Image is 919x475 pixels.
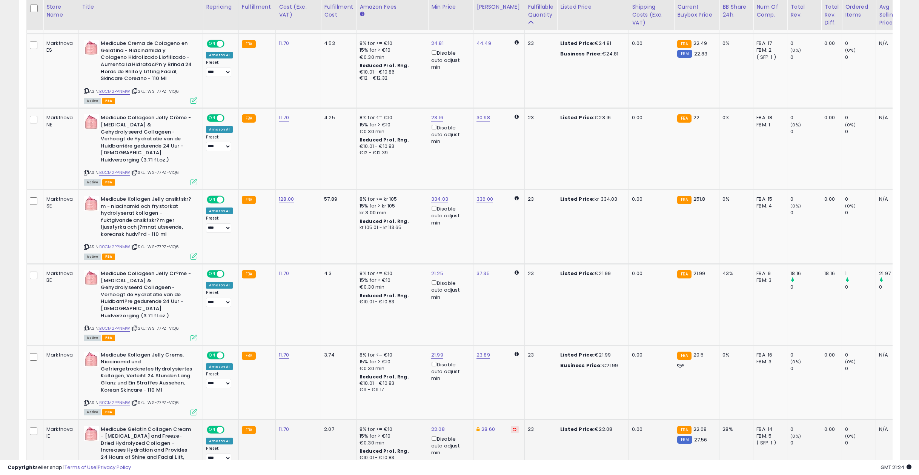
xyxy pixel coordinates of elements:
[756,54,781,61] div: ( SFP: 1 )
[206,446,232,463] div: Preset:
[84,254,101,260] span: All listings currently available for purchase on Amazon
[360,426,422,433] div: 8% for <= €10
[476,40,491,47] a: 44.49
[131,325,179,331] span: | SKU: WS-77PZ-VIQ6
[790,196,821,203] div: 0
[223,426,235,433] span: OFF
[879,270,910,277] div: 21.97
[360,224,422,231] div: kr 105.01 - kr 113.65
[845,209,876,216] div: 0
[756,3,784,19] div: Num of Comp.
[360,196,422,203] div: 8% for <= kr 105
[790,203,801,209] small: (0%)
[756,114,781,121] div: FBA: 18
[431,351,443,359] a: 21.99
[528,3,554,19] div: Fulfillable Quantity
[756,270,781,277] div: FBA: 9
[790,40,821,47] div: 0
[677,114,691,123] small: FBA
[360,150,422,156] div: €12 - €12.39
[360,137,409,143] b: Reduced Prof. Rng.
[560,270,623,277] div: €21.99
[824,352,836,358] div: 0.00
[84,335,101,341] span: All listings currently available for purchase on Amazon
[360,365,422,372] div: €0.30 min
[360,69,422,75] div: €10.01 - €10.86
[790,122,801,128] small: (0%)
[722,196,747,203] div: 0%
[101,426,192,470] b: Medicube Gelatin Collagen Cream - [MEDICAL_DATA] and Freeze-Dried Hydrolyzed Collagen - Increases...
[360,47,422,54] div: 15% for > €10
[560,114,623,121] div: €23.16
[360,284,422,291] div: €0.30 min
[324,40,350,47] div: 4.53
[560,196,623,203] div: kr 334.03
[324,114,350,121] div: 4.25
[879,426,904,433] div: N/A
[756,196,781,203] div: FBA: 15
[360,114,422,121] div: 8% for <= €10
[208,271,217,277] span: ON
[845,433,856,439] small: (0%)
[824,270,836,277] div: 18.16
[102,98,115,104] span: FBA
[677,3,716,19] div: Current Buybox Price
[101,196,192,240] b: Medicube Kollagen Jelly ansiktskr?m - niacinamid och frystorkat hydrolyserat kollagen - fuktgivan...
[46,40,73,54] div: Marktnova ES
[360,380,422,387] div: €10.01 - €10.83
[824,40,836,47] div: 0.00
[694,436,707,443] span: 27.56
[722,114,747,121] div: 0%
[84,196,99,211] img: 41QHOSpJ1xL._SL40_.jpg
[242,196,256,204] small: FBA
[360,358,422,365] div: 15% for > €10
[790,114,821,121] div: 0
[360,292,409,299] b: Reduced Prof. Rng.
[223,115,235,121] span: OFF
[845,196,876,203] div: 0
[528,114,551,121] div: 23
[206,3,235,11] div: Repricing
[360,40,422,47] div: 8% for <= €10
[476,3,521,11] div: [PERSON_NAME]
[632,426,668,433] div: 0.00
[677,426,691,434] small: FBA
[528,196,551,203] div: 23
[360,374,409,380] b: Reduced Prof. Rng.
[879,3,907,27] div: Avg Selling Price
[279,3,318,19] div: Cost (Exc. VAT)
[360,218,409,224] b: Reduced Prof. Rng.
[693,270,705,277] span: 21.99
[242,114,256,123] small: FBA
[677,40,691,48] small: FBA
[65,464,97,471] a: Terms of Use
[881,464,911,471] span: 2025-08-17 21:24 GMT
[206,126,232,133] div: Amazon AI
[560,362,602,369] b: Business Price:
[102,179,115,186] span: FBA
[677,436,692,444] small: FBM
[99,88,130,95] a: B0CM2PPNMW
[756,40,781,47] div: FBA: 17
[632,3,671,27] div: Shipping Costs (Exc. VAT)
[677,352,691,360] small: FBA
[324,3,353,19] div: Fulfillment Cost
[528,352,551,358] div: 23
[431,195,448,203] a: 334.03
[324,196,350,203] div: 57.89
[790,284,821,291] div: 0
[756,352,781,358] div: FBA: 16
[845,365,876,372] div: 0
[722,40,747,47] div: 0%
[790,209,821,216] div: 0
[790,440,821,446] div: 0
[206,60,232,77] div: Preset:
[242,3,272,11] div: Fulfillment
[360,62,409,69] b: Reduced Prof. Rng.
[101,352,192,395] b: Medicube Kollagen Jelly Creme, Niacinamid und Gefriergetrocknetes Hydrolysiertes Kollagen, Verlei...
[84,352,99,367] img: 41QHOSpJ1xL._SL40_.jpg
[790,359,801,365] small: (0%)
[756,277,781,284] div: FBM: 3
[324,352,350,358] div: 3.74
[360,448,409,454] b: Reduced Prof. Rng.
